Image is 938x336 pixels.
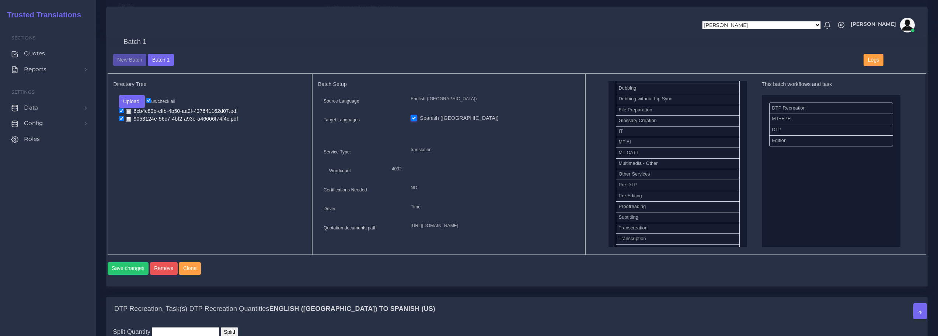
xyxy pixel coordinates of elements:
a: Config [6,115,90,131]
p: NO [411,184,573,192]
li: Proofreading [616,201,740,212]
a: Reports [6,62,90,77]
p: Time [411,203,573,211]
img: avatar [900,18,915,32]
h5: Batch Setup [318,81,579,87]
label: Wordcount [329,167,351,174]
button: Remove [150,262,178,275]
button: Logs [864,54,883,66]
li: Multimedia - Other [616,158,740,169]
span: [PERSON_NAME] [851,21,896,27]
li: Glossary Creation [616,115,740,127]
h2: Trusted Translations [2,10,81,19]
li: File Preparation [616,105,740,116]
span: Reports [24,65,46,73]
button: Batch 1 [148,54,174,66]
a: Trusted Translations [2,9,81,21]
label: Quotation documents path [324,225,377,231]
button: New Batch [113,54,147,66]
li: MT AI [616,137,740,148]
span: Settings [11,89,35,95]
a: Quotes [6,46,90,61]
a: Data [6,100,90,115]
a: New Batch [113,56,147,62]
input: un/check all [146,98,151,103]
li: Edition [769,135,893,146]
span: Config [24,119,43,127]
li: Dubbing [616,83,740,94]
button: Save changes [108,262,149,275]
a: Batch 1 [148,56,174,62]
p: English ([GEOGRAPHIC_DATA]) [411,95,573,103]
li: IT [616,126,740,137]
h4: Batch 1 [123,38,146,46]
li: MT+FPE [769,114,893,125]
h5: This batch workflows and task [762,81,900,87]
li: Subtitling [616,212,740,223]
p: 4032 [392,165,568,173]
span: Sections [11,35,36,41]
a: Remove [150,262,179,275]
button: Clone [179,262,201,275]
h4: DTP Recreation, Task(s) DTP Recreation Quantities [114,305,435,313]
label: Driver [324,205,336,212]
a: [PERSON_NAME]avatar [847,18,917,32]
a: 9053124e-56c7-4bf2-a93e-a46606f74f4c.pdf [124,115,241,122]
label: Spanish ([GEOGRAPHIC_DATA]) [420,114,498,122]
b: English ([GEOGRAPHIC_DATA]) TO Spanish (US) [269,305,435,312]
p: translation [411,146,573,154]
li: Dubbing without Lip Sync [616,94,740,105]
li: Translation [616,244,740,255]
li: DTP [769,125,893,136]
h5: Directory Tree [114,81,307,87]
button: Upload [119,95,145,108]
label: Service Type: [324,149,351,155]
div: DTP Recreation, Task(s) DTP Recreation QuantitiesEnglish ([GEOGRAPHIC_DATA]) TO Spanish (US) [107,297,927,321]
label: Target Languages [324,117,360,123]
a: Clone [179,262,202,275]
span: Logs [868,57,879,63]
span: Quotes [24,49,45,58]
li: DTP Recreation [769,103,893,114]
li: Pre DTP [616,180,740,191]
span: Data [24,104,38,112]
label: Source Language [324,98,359,104]
label: Certifications Needed [324,187,367,193]
li: Other Services [616,169,740,180]
label: un/check all [146,98,175,105]
li: MT CATT [616,148,740,159]
li: Transcription [616,233,740,245]
a: 6cb4c89b-cffb-4b50-aa2f-437641162d07.pdf [124,108,240,115]
a: Roles [6,131,90,147]
p: [URL][DOMAIN_NAME] [411,222,573,230]
li: Pre Editing [616,191,740,202]
li: Transcreation [616,223,740,234]
span: Roles [24,135,40,143]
